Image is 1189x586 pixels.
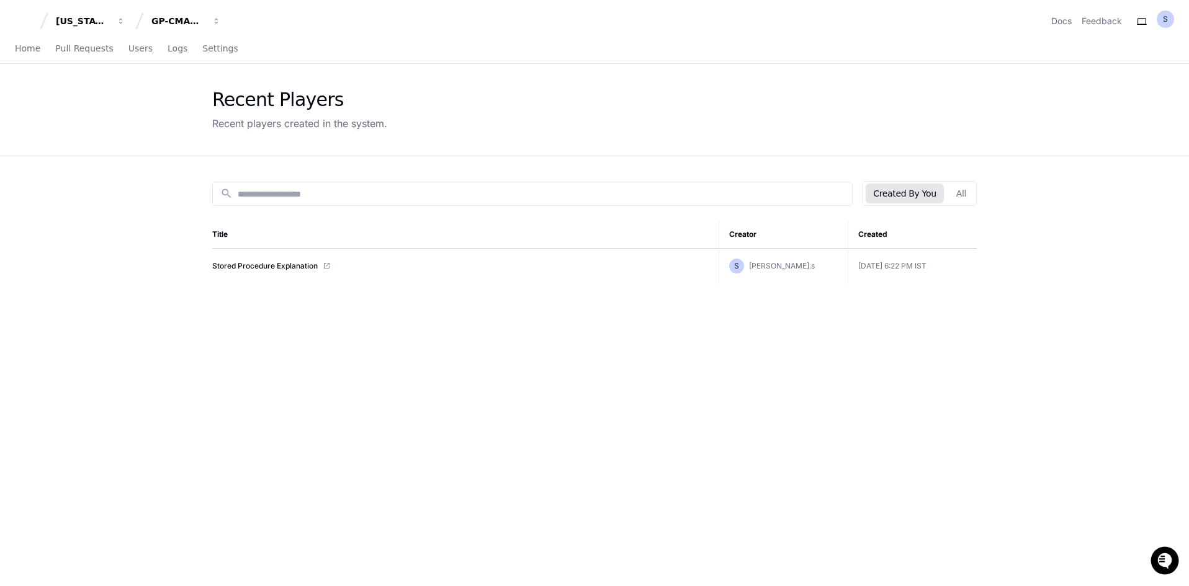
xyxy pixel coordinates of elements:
a: Powered byPylon [87,130,150,140]
a: Pull Requests [55,35,113,63]
th: Creator [719,221,848,249]
span: Pylon [123,130,150,140]
span: Pull Requests [55,45,113,52]
div: We're offline, we'll be back soon [42,105,162,115]
button: GP-CMAG-MP2 [146,10,226,32]
div: [US_STATE] Pacific [56,15,109,27]
h1: S [1163,14,1168,24]
a: Home [15,35,40,63]
button: [US_STATE] Pacific [51,10,130,32]
td: [DATE] 6:22 PM IST [848,249,977,284]
a: Settings [202,35,238,63]
a: Users [128,35,153,63]
div: Welcome [12,50,226,69]
span: Logs [168,45,187,52]
iframe: Open customer support [1149,545,1183,579]
button: Created By You [866,184,943,203]
h1: S [734,261,739,271]
th: Title [212,221,719,249]
span: Home [15,45,40,52]
img: PlayerZero [12,12,37,37]
th: Created [848,221,977,249]
button: S [1157,11,1174,28]
div: Recent players created in the system. [212,116,387,131]
div: GP-CMAG-MP2 [151,15,205,27]
img: 1736555170064-99ba0984-63c1-480f-8ee9-699278ef63ed [12,92,35,115]
a: Logs [168,35,187,63]
a: Docs [1051,15,1072,27]
span: Users [128,45,153,52]
button: Start new chat [211,96,226,111]
span: Settings [202,45,238,52]
a: Stored Procedure Explanation [212,261,318,271]
div: Start new chat [42,92,204,105]
button: All [949,184,974,203]
mat-icon: search [220,187,233,200]
span: [PERSON_NAME].s [749,261,815,270]
button: Feedback [1082,15,1122,27]
div: Recent Players [212,89,387,111]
